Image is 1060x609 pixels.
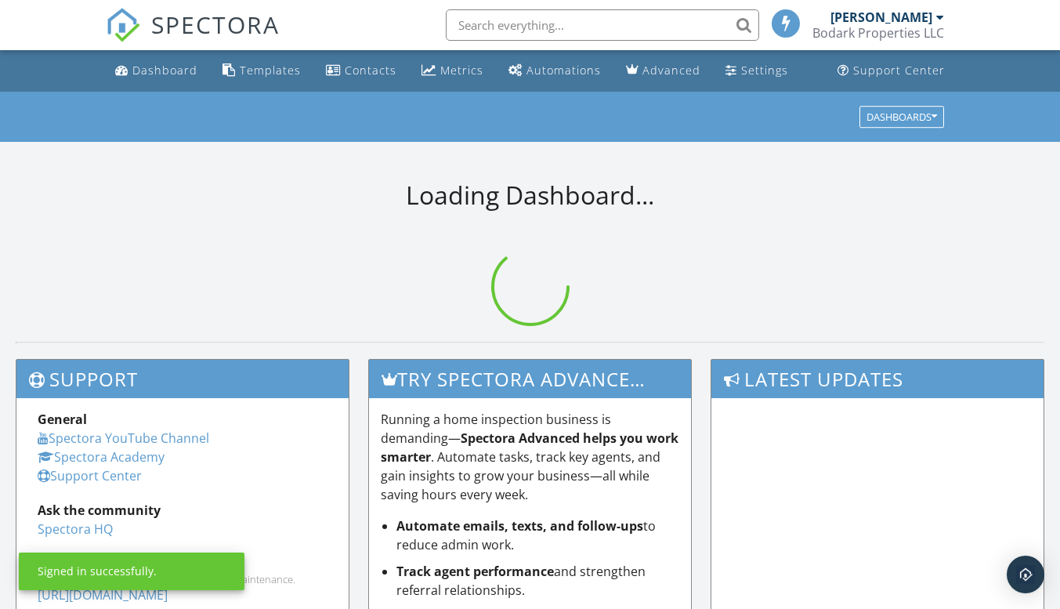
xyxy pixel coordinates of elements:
a: Spectora YouTube Channel [38,430,209,447]
h3: Support [16,360,349,398]
a: [URL][DOMAIN_NAME] [38,586,168,604]
div: Ask the community [38,501,327,520]
img: The Best Home Inspection Software - Spectora [106,8,140,42]
a: Settings [719,56,794,85]
div: Signed in successfully. [38,564,157,579]
div: [PERSON_NAME] [830,9,932,25]
h3: Try spectora advanced [DATE] [369,360,692,398]
li: to reduce admin work. [396,517,680,554]
strong: Automate emails, texts, and follow-ups [396,517,643,535]
div: Metrics [440,63,483,78]
a: Support Center [831,56,951,85]
p: Running a home inspection business is demanding— . Automate tasks, track key agents, and gain ins... [381,410,680,504]
a: SPECTORA [106,21,280,54]
strong: Spectora Advanced helps you work smarter [381,430,678,466]
div: Templates [240,63,301,78]
li: and strengthen referral relationships. [396,562,680,600]
strong: Track agent performance [396,563,554,580]
a: Support Center [38,467,142,484]
a: Advanced [620,56,707,85]
a: Spectora Academy [38,448,165,466]
div: Contacts [345,63,396,78]
span: SPECTORA [151,8,280,41]
div: Dashboards [866,111,937,122]
a: Templates [216,56,307,85]
h3: Latest Updates [711,360,1044,398]
a: Contacts [320,56,403,85]
div: Open Intercom Messenger [1007,556,1044,593]
a: Automations (Basic) [502,56,607,85]
input: Search everything... [446,9,759,41]
div: Support Center [853,63,945,78]
div: Automations [526,63,601,78]
a: Dashboard [109,56,204,85]
div: Advanced [642,63,700,78]
div: Bodark Properties LLC [812,25,944,41]
button: Dashboards [859,106,944,128]
div: Settings [741,63,788,78]
a: Spectora HQ [38,520,113,538]
a: Metrics [415,56,490,85]
div: Dashboard [132,63,197,78]
strong: General [38,411,87,428]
